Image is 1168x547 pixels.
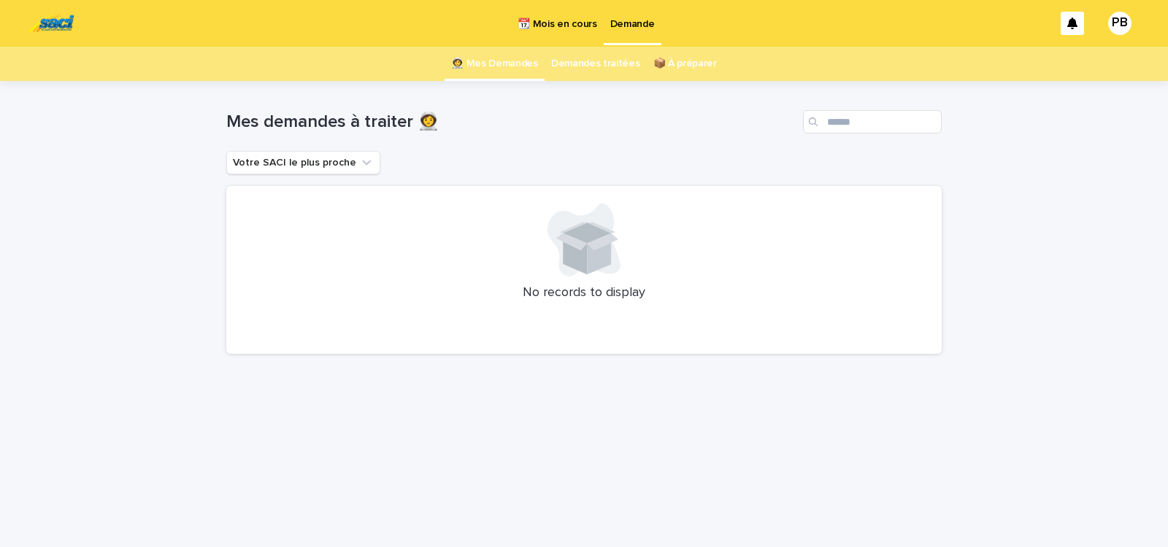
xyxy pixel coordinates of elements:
img: UC29JcTLQ3GheANZ19ks [29,9,74,38]
p: No records to display [244,285,924,301]
a: Demandes traitées [551,47,640,81]
button: Votre SACI le plus proche [226,151,380,174]
input: Search [803,110,942,133]
a: 📦 À préparer [653,47,717,81]
h1: Mes demandes à traiter 👩‍🚀 [226,112,797,133]
div: PB [1108,12,1131,35]
a: 👩‍🚀 Mes Demandes [451,47,538,81]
